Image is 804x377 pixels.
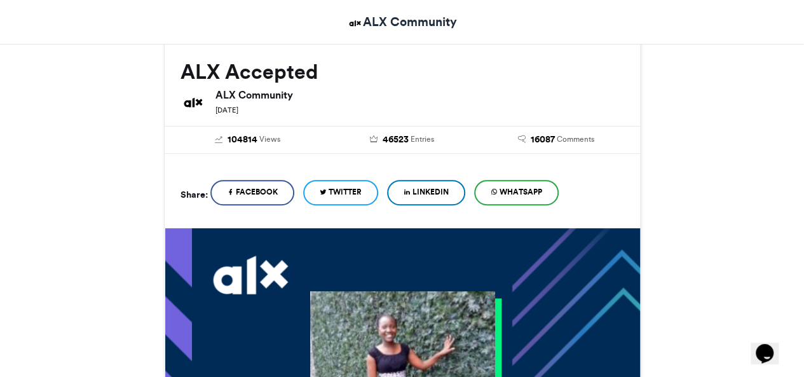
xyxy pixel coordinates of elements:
[181,60,624,83] h2: ALX Accepted
[181,186,208,203] h5: Share:
[228,133,257,147] span: 104814
[531,133,555,147] span: 16087
[500,186,542,198] span: WhatsApp
[181,133,316,147] a: 104814 Views
[347,13,457,31] a: ALX Community
[236,186,278,198] span: Facebook
[329,186,362,198] span: Twitter
[557,134,594,145] span: Comments
[215,106,238,114] small: [DATE]
[383,133,409,147] span: 46523
[347,15,363,31] img: ALX Community
[181,90,206,115] img: ALX Community
[489,133,624,147] a: 16087 Comments
[303,180,378,205] a: Twitter
[259,134,280,145] span: Views
[210,180,294,205] a: Facebook
[334,133,470,147] a: 46523 Entries
[412,186,449,198] span: LinkedIn
[751,326,791,364] iframe: chat widget
[474,180,559,205] a: WhatsApp
[215,90,624,100] h6: ALX Community
[387,180,465,205] a: LinkedIn
[411,134,434,145] span: Entries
